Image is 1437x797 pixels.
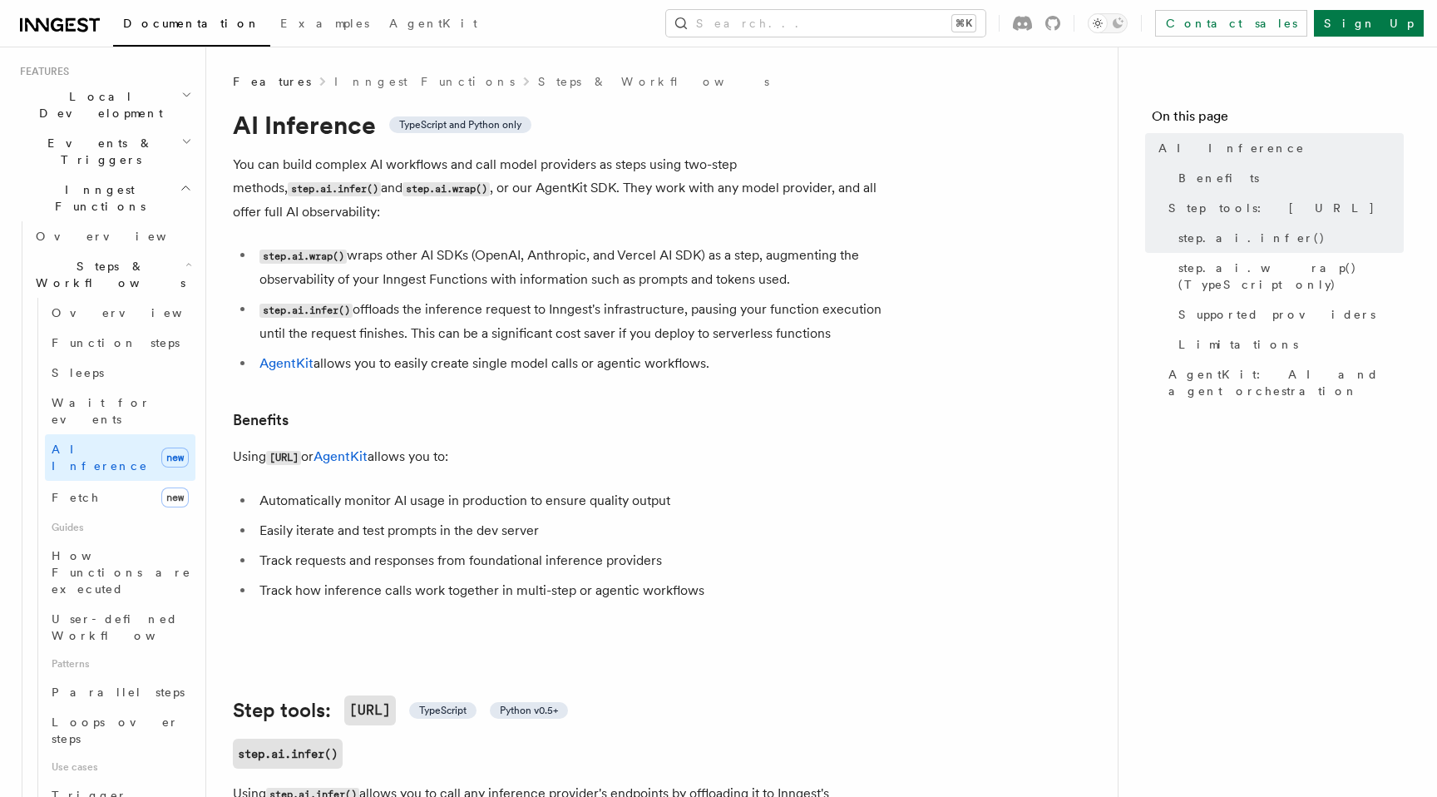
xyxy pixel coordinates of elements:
[1172,253,1404,299] a: step.ai.wrap() (TypeScript only)
[344,696,396,725] code: [URL]
[379,5,487,45] a: AgentKit
[45,677,195,707] a: Parallel steps
[45,754,195,780] span: Use cases
[254,489,898,512] li: Automatically monitor AI usage in production to ensure quality output
[45,434,195,481] a: AI Inferencenew
[1178,306,1375,323] span: Supported providers
[45,514,195,541] span: Guides
[45,358,195,388] a: Sleeps
[52,491,100,504] span: Fetch
[1178,230,1326,246] span: step.ai.infer()
[45,388,195,434] a: Wait for events
[233,696,568,725] a: Step tools:[URL] TypeScript Python v0.5+
[52,549,191,596] span: How Functions are executed
[13,82,195,128] button: Local Development
[254,244,898,291] li: wraps other AI SDKs (OpenAI, Anthropic, and Vercel AI SDK) as a step, augmenting the observabilit...
[1168,366,1404,399] span: AgentKit: AI and agent orchestration
[419,704,467,717] span: TypeScript
[1162,359,1404,406] a: AgentKit: AI and agent orchestration
[45,481,195,514] a: Fetchnew
[13,88,181,121] span: Local Development
[29,221,195,251] a: Overview
[259,304,353,318] code: step.ai.infer()
[259,355,314,371] a: AgentKit
[233,153,898,224] p: You can build complex AI workflows and call model providers as steps using two-step methods, and ...
[266,451,301,465] code: [URL]
[1178,336,1298,353] span: Limitations
[1158,140,1305,156] span: AI Inference
[161,488,189,507] span: new
[52,612,201,642] span: User-defined Workflows
[254,519,898,542] li: Easily iterate and test prompts in the dev server
[1172,223,1404,253] a: step.ai.infer()
[254,298,898,345] li: offloads the inference request to Inngest's infrastructure, pausing your function execution until...
[13,135,181,168] span: Events & Triggers
[280,17,369,30] span: Examples
[113,5,270,47] a: Documentation
[13,181,180,215] span: Inngest Functions
[233,445,898,469] p: Using or allows you to:
[1155,10,1307,37] a: Contact sales
[1168,200,1375,216] span: Step tools: [URL]
[1152,106,1404,133] h4: On this page
[29,251,195,298] button: Steps & Workflows
[52,306,223,319] span: Overview
[1178,260,1404,293] span: step.ai.wrap() (TypeScript only)
[52,336,180,349] span: Function steps
[233,73,311,90] span: Features
[334,73,515,90] a: Inngest Functions
[123,17,260,30] span: Documentation
[45,328,195,358] a: Function steps
[45,298,195,328] a: Overview
[952,15,975,32] kbd: ⌘K
[233,739,343,769] a: step.ai.infer()
[13,175,195,221] button: Inngest Functions
[52,715,179,745] span: Loops over steps
[1172,329,1404,359] a: Limitations
[52,443,148,473] span: AI Inference
[52,396,151,426] span: Wait for events
[36,230,207,243] span: Overview
[254,549,898,572] li: Track requests and responses from foundational inference providers
[161,448,189,468] span: new
[1178,170,1259,186] span: Benefits
[45,707,195,754] a: Loops over steps
[1088,13,1128,33] button: Toggle dark mode
[1314,10,1424,37] a: Sign Up
[1152,133,1404,163] a: AI Inference
[45,651,195,677] span: Patterns
[52,366,104,379] span: Sleeps
[13,128,195,175] button: Events & Triggers
[402,182,490,196] code: step.ai.wrap()
[45,541,195,604] a: How Functions are executed
[45,604,195,651] a: User-defined Workflows
[399,118,521,131] span: TypeScript and Python only
[1172,163,1404,193] a: Benefits
[254,579,898,602] li: Track how inference calls work together in multi-step or agentic workflows
[254,352,898,375] li: allows you to easily create single model calls or agentic workflows.
[314,448,368,464] a: AgentKit
[233,408,289,432] a: Benefits
[1172,299,1404,329] a: Supported providers
[666,10,985,37] button: Search...⌘K
[29,258,185,291] span: Steps & Workflows
[52,686,185,699] span: Parallel steps
[389,17,477,30] span: AgentKit
[538,73,769,90] a: Steps & Workflows
[270,5,379,45] a: Examples
[233,110,898,140] h1: AI Inference
[1162,193,1404,223] a: Step tools: [URL]
[500,704,558,717] span: Python v0.5+
[259,250,347,264] code: step.ai.wrap()
[288,182,381,196] code: step.ai.infer()
[13,65,69,78] span: Features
